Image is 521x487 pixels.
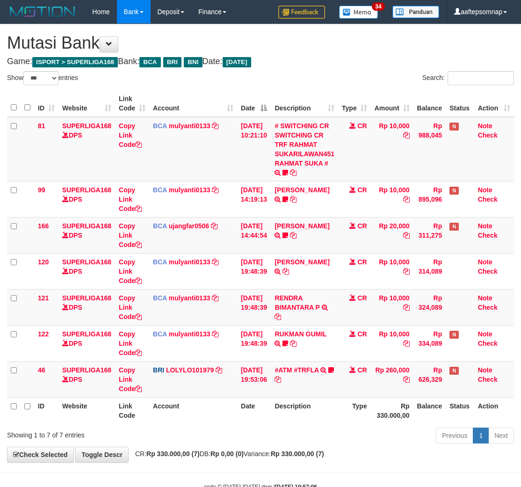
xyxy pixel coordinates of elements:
label: Search: [422,71,514,85]
a: Previous [436,428,473,443]
th: Status [446,90,474,117]
span: CR [357,258,367,266]
a: Copy Rp 10,000 to clipboard [403,268,410,275]
span: ISPORT > SUPERLIGA168 [32,57,118,67]
span: BCA [153,186,167,194]
a: Check [478,232,498,239]
span: 34 [372,2,384,11]
a: SUPERLIGA168 [62,366,111,374]
a: [PERSON_NAME] [275,222,329,230]
td: Rp 311,275 [413,217,446,253]
td: DPS [58,289,115,325]
a: [PERSON_NAME] [275,258,329,266]
span: CR [357,294,367,302]
td: DPS [58,253,115,289]
td: Rp 20,000 [371,217,413,253]
a: Toggle Descr [75,447,129,463]
strong: Rp 330.000,00 (7) [146,450,200,458]
td: [DATE] 19:48:39 [237,289,271,325]
a: Copy mulyanti0133 to clipboard [212,294,218,302]
th: ID: activate to sort column ascending [34,90,58,117]
td: Rp 314,089 [413,253,446,289]
a: Copy Rp 10,000 to clipboard [403,196,410,203]
th: Action [474,397,514,424]
a: Note [478,366,492,374]
span: Has Note [449,123,459,131]
th: Amount: activate to sort column ascending [371,90,413,117]
span: 46 [38,366,45,374]
a: [PERSON_NAME] [275,186,329,194]
span: 122 [38,330,49,338]
td: Rp 334,089 [413,325,446,361]
th: Description: activate to sort column ascending [271,90,338,117]
th: Date [237,397,271,424]
a: Copy NOVEN ELING PRAYOG to clipboard [290,232,297,239]
th: Link Code: activate to sort column ascending [115,90,149,117]
span: BRI [163,57,181,67]
th: Link Code [115,397,149,424]
a: Note [478,122,492,130]
a: Copy Link Code [119,330,142,356]
a: Copy Link Code [119,258,142,284]
th: Account [149,397,237,424]
th: Date: activate to sort column descending [237,90,271,117]
span: 166 [38,222,49,230]
th: Website [58,397,115,424]
td: [DATE] 10:21:10 [237,117,271,182]
h1: Mutasi Bank [7,34,514,52]
td: [DATE] 19:48:39 [237,325,271,361]
a: Next [488,428,514,443]
th: Type: activate to sort column ascending [338,90,371,117]
select: Showentries [23,71,58,85]
td: DPS [58,117,115,182]
a: # SWITCHING CR SWITCHING CR TRF RAHMAT SUKARILAWAN451 RAHMAT SUKA # [275,122,334,167]
a: Check [478,196,498,203]
a: Copy mulyanti0133 to clipboard [212,258,218,266]
a: Copy Link Code [119,222,142,248]
a: Note [478,258,492,266]
a: Copy Rp 20,000 to clipboard [403,232,410,239]
a: Copy ujangfar0506 to clipboard [211,222,217,230]
th: Balance [413,397,446,424]
td: Rp 988,045 [413,117,446,182]
td: DPS [58,181,115,217]
td: DPS [58,325,115,361]
a: 1 [473,428,489,443]
span: 121 [38,294,49,302]
a: Copy Rp 260,000 to clipboard [403,376,410,383]
th: Type [338,397,371,424]
a: Copy # SWITCHING CR SWITCHING CR TRF RAHMAT SUKARILAWAN451 RAHMAT SUKA # to clipboard [290,169,297,176]
span: Has Note [449,187,459,195]
th: ID [34,397,58,424]
span: CR [357,366,367,374]
input: Search: [448,71,514,85]
td: Rp 10,000 [371,289,413,325]
a: Copy RUKMAN GUMIL to clipboard [290,340,297,347]
span: CR: DB: Variance: [130,450,324,458]
span: 99 [38,186,45,194]
a: Copy Rp 10,000 to clipboard [403,304,410,311]
a: mulyanti0133 [169,186,210,194]
a: Note [478,222,492,230]
span: BCA [153,222,167,230]
a: RENDRA BIMANTARA P [275,294,319,311]
td: Rp 10,000 [371,117,413,182]
a: Check [478,376,498,383]
a: Check [478,304,498,311]
span: BCA [153,294,167,302]
td: [DATE] 14:19:13 [237,181,271,217]
a: SUPERLIGA168 [62,122,111,130]
a: Copy Link Code [119,294,142,320]
span: 81 [38,122,45,130]
th: Account: activate to sort column ascending [149,90,237,117]
span: BCA [153,330,167,338]
span: [DATE] [223,57,251,67]
a: SUPERLIGA168 [62,186,111,194]
td: Rp 10,000 [371,181,413,217]
span: 120 [38,258,49,266]
a: Copy AKBAR SAPUTR to clipboard [282,268,289,275]
th: Status [446,397,474,424]
td: DPS [58,361,115,397]
a: Copy Rp 10,000 to clipboard [403,131,410,139]
th: Rp 330.000,00 [371,397,413,424]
